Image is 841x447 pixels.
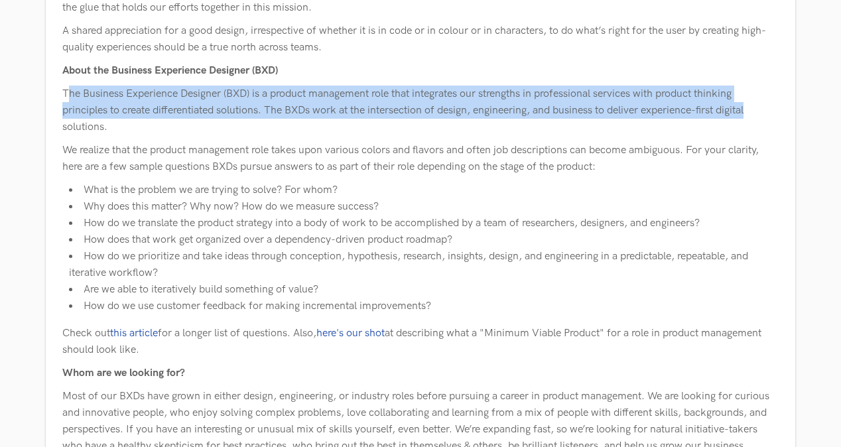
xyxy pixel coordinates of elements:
li: How do we use customer feedback for making incremental improvements? [69,298,779,314]
li: How does that work get organized over a dependency-driven product roadmap? [69,231,779,248]
a: this article [110,327,158,340]
p: The Business Experience Designer (BXD) is a product management role that integrates our strengths... [62,86,779,135]
p: A shared appreciation for a good design, irrespective of whether it is in code or in colour or in... [62,23,779,56]
li: What is the problem we are trying to solve? For whom? [69,182,779,198]
li: How do we prioritize and take ideas through conception, hypothesis, research, insights, design, a... [69,248,779,281]
p: We realize that the product management role takes upon various colors and flavors and often job d... [62,142,779,175]
p: Check out for a longer list of questions. Also, at describing what a "Minimum Viable Product" for... [62,325,779,358]
li: Are we able to iteratively build something of value? [69,281,779,298]
b: Whom are we looking for? [62,367,185,379]
a: here's our shot [316,327,385,340]
b: About the Business Experience Designer (BXD) [62,64,278,77]
li: Why does this matter? Why now? How do we measure success? [69,198,779,215]
li: How do we translate the product strategy into a body of work to be accomplished by a team of rese... [69,215,779,231]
